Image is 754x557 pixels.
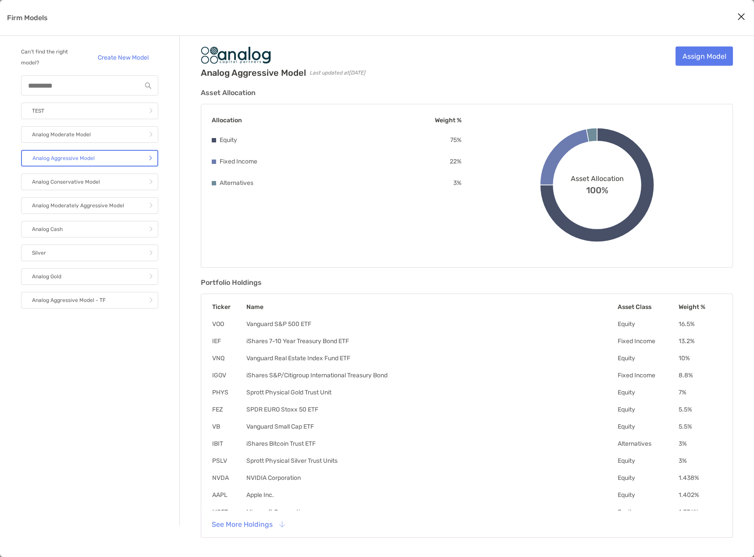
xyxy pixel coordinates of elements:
td: 10 % [678,354,722,362]
td: Equity [617,320,679,328]
td: PHYS [212,388,246,397]
a: Create New Model [88,50,158,64]
th: Asset Class [617,303,679,311]
th: Ticker [212,303,246,311]
p: 3 % [453,177,462,188]
td: IEF [212,337,246,345]
td: Equity [617,405,679,414]
p: Allocation [212,115,242,126]
p: Silver [32,248,46,259]
a: Analog Moderate Model [21,126,158,143]
td: IGOV [212,371,246,380]
td: 16.5 % [678,320,722,328]
h3: Portfolio Holdings [201,278,733,287]
p: Weight % [435,115,462,126]
p: Equity [220,135,237,145]
a: Analog Cash [21,221,158,238]
p: Firm Models [7,12,48,23]
td: 5.5 % [678,422,722,431]
td: 1.438 % [678,474,722,482]
td: Sprott Physical Gold Trust Unit [246,388,617,397]
td: Vanguard Small Cap ETF [246,422,617,431]
td: MSFT [212,508,246,516]
p: Can’t find the right model? [21,46,84,68]
a: Analog Aggressive Model [21,150,158,167]
span: Last updated at [DATE] [309,70,365,76]
td: Sprott Physical Silver Trust Units [246,457,617,465]
a: Assign Model [676,46,733,66]
td: AAPL [212,491,246,499]
td: Equity [617,354,679,362]
td: Apple Inc. [246,491,617,499]
td: VOO [212,320,246,328]
td: NVDA [212,474,246,482]
td: Equity [617,388,679,397]
td: Equity [617,491,679,499]
td: VB [212,422,246,431]
td: Equity [617,474,679,482]
p: Alternatives [220,177,253,188]
th: Weight % [678,303,722,311]
p: TEST [32,106,44,117]
td: VNQ [212,354,246,362]
td: Equity [617,457,679,465]
th: Name [246,303,617,311]
a: TEST [21,103,158,119]
button: See More Holdings [205,514,291,534]
p: Analog Moderately Aggressive Model [32,200,124,211]
td: Vanguard Real Estate Index Fund ETF [246,354,617,362]
button: Close modal [735,11,748,24]
p: Analog Conservative Model [32,177,100,188]
p: Fixed Income [220,156,257,167]
td: Fixed Income [617,371,679,380]
td: PSLV [212,457,246,465]
td: Vanguard S&P 500 ETF [246,320,617,328]
td: FEZ [212,405,246,414]
img: Company Logo [201,46,271,64]
td: iShares Bitcoin Trust ETF [246,440,617,448]
td: NVIDIA Corporation [246,474,617,482]
p: Analog Aggressive Model [32,153,95,164]
td: iShares 7-10 Year Treasury Bond ETF [246,337,617,345]
img: input icon [145,82,151,89]
td: SPDR EURO Stoxx 50 ETF [246,405,617,414]
td: iShares S&P/Citigroup International Treasury Bond [246,371,617,380]
h3: Asset Allocation [201,89,733,97]
td: Alternatives [617,440,679,448]
a: Analog Aggressive Model - TF [21,292,158,309]
td: 1.336 % [678,508,722,516]
p: Analog Cash [32,224,63,235]
a: Analog Conservative Model [21,174,158,190]
td: 3 % [678,457,722,465]
a: Analog Gold [21,268,158,285]
td: Fixed Income [617,337,679,345]
td: Microsoft Corporation [246,508,617,516]
p: Analog Gold [32,271,61,282]
td: 5.5 % [678,405,722,414]
h2: Analog Aggressive Model [201,67,306,78]
p: 75 % [450,135,462,145]
td: 1.402 % [678,491,722,499]
p: Analog Moderate Model [32,129,91,140]
a: Silver [21,245,158,261]
span: Asset Allocation [571,174,624,183]
td: 8.8 % [678,371,722,380]
td: 13.2 % [678,337,722,345]
p: Analog Aggressive Model - TF [32,295,106,306]
td: IBIT [212,440,246,448]
td: Equity [617,422,679,431]
span: 100% [586,183,608,195]
p: 22 % [450,156,462,167]
td: 3 % [678,440,722,448]
a: Analog Moderately Aggressive Model [21,197,158,214]
td: 7 % [678,388,722,397]
td: Equity [617,508,679,516]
